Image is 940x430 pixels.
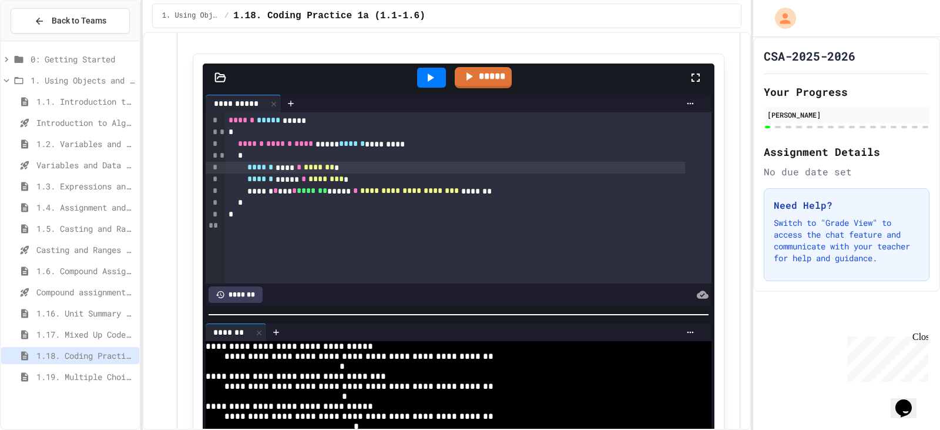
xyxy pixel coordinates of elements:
[764,144,929,160] h2: Assignment Details
[36,138,135,150] span: 1.2. Variables and Data Types
[764,165,929,179] div: No due date set
[162,11,220,21] span: 1. Using Objects and Methods
[842,332,928,382] iframe: chat widget
[36,265,135,277] span: 1.6. Compound Assignment Operators
[36,222,135,235] span: 1.5. Casting and Ranges of Values
[774,198,919,212] h3: Need Help?
[31,74,135,86] span: 1. Using Objects and Methods
[767,109,926,120] div: [PERSON_NAME]
[233,9,425,23] span: 1.18. Coding Practice 1a (1.1-1.6)
[36,116,135,129] span: Introduction to Algorithms, Programming, and Compilers
[5,5,81,75] div: Chat with us now!Close
[764,48,855,64] h1: CSA-2025-2026
[36,371,135,383] span: 1.19. Multiple Choice Exercises for Unit 1a (1.1-1.6)
[36,180,135,192] span: 1.3. Expressions and Output [New]
[763,5,799,32] div: My Account
[11,8,130,34] button: Back to Teams
[36,328,135,341] span: 1.17. Mixed Up Code Practice 1.1-1.6
[36,244,135,256] span: Casting and Ranges of variables - Quiz
[891,383,928,418] iframe: chat widget
[36,286,135,298] span: Compound assignment operators - Quiz
[36,307,135,319] span: 1.16. Unit Summary 1a (1.1-1.6)
[36,95,135,108] span: 1.1. Introduction to Algorithms, Programming, and Compilers
[36,159,135,171] span: Variables and Data Types - Quiz
[764,84,929,100] h2: Your Progress
[224,11,229,21] span: /
[36,201,135,214] span: 1.4. Assignment and Input
[36,349,135,362] span: 1.18. Coding Practice 1a (1.1-1.6)
[52,15,106,27] span: Back to Teams
[774,217,919,264] p: Switch to "Grade View" to access the chat feature and communicate with your teacher for help and ...
[31,53,135,65] span: 0: Getting Started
